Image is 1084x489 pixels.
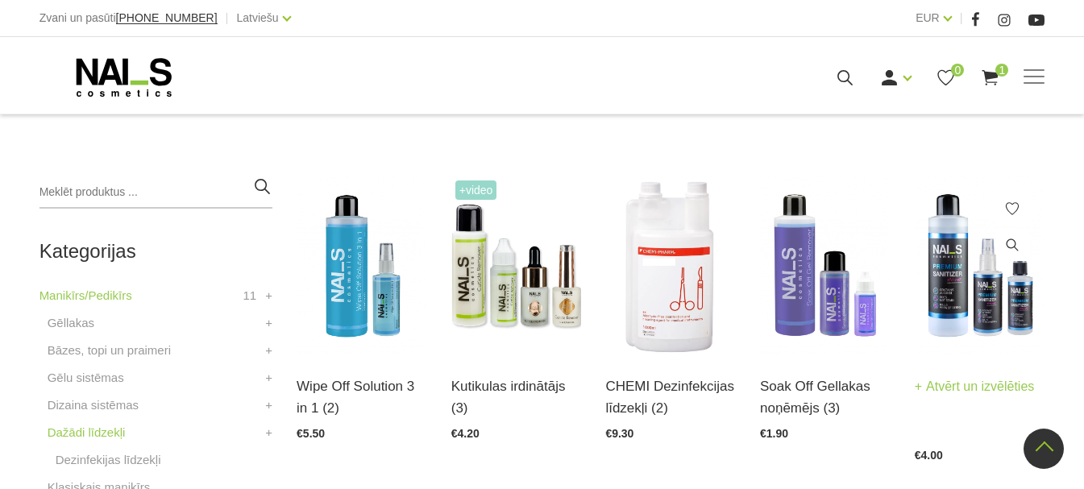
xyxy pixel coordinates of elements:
img: STERISEPT INSTRU 1L (SPORICĪDS)Sporicīds instrumentu dezinfekcijas un mazgāšanas līdzeklis invent... [605,176,736,355]
span: €4.00 [915,449,943,462]
a: Dažādi līdzekļi [48,423,126,442]
a: Gēlu sistēmas [48,368,124,387]
a: Latviešu [237,8,279,27]
a: Gēllakas [48,313,94,333]
a: [PHONE_NUMBER] [116,12,218,24]
input: Meklēt produktus ... [39,176,272,209]
span: €1.90 [760,427,788,440]
a: + [265,341,272,360]
a: Dizaina sistēmas [48,396,139,415]
a: 1 [980,68,1000,88]
span: 11 [243,286,256,305]
a: Wipe Off Solution 3 in 1 (2) [297,375,427,419]
a: + [265,286,272,305]
img: Profesionāls šķīdums gellakas un citu “soak off” produktu ātrai noņemšanai.Nesausina rokas.Tilpum... [760,176,891,355]
a: Soak Off Gellakas noņēmējs (3) [760,375,891,419]
a: Manikīrs/Pedikīrs [39,286,132,305]
a: + [265,368,272,387]
span: | [960,8,963,28]
a: Atvērt un izvēlēties [915,375,1035,398]
a: 0 [936,68,956,88]
img: Pielietošanas sfēra profesionālai lietošanai: Medicīnisks līdzeklis paredzēts roku un virsmu dezi... [915,176,1045,355]
span: €4.20 [451,427,480,440]
h2: Kategorijas [39,241,272,262]
span: +Video [455,180,497,200]
img: Līdzeklis kutikulas mīkstināšanai un irdināšanai vien pāris sekunžu laikā. Ideāli piemērots kutik... [451,176,582,355]
span: €9.30 [605,427,633,440]
span: 0 [951,64,964,77]
a: + [265,423,272,442]
a: Bāzes, topi un praimeri [48,341,171,360]
a: CHEMI Dezinfekcijas līdzekļi (2) [605,375,736,419]
span: €5.50 [297,427,325,440]
a: EUR [916,8,940,27]
img: Līdzeklis “trīs vienā“ - paredzēts dabīgā naga attaukošanai un dehidrācijai, gela un gellaku lipī... [297,176,427,355]
a: Dezinfekijas līdzekļi [56,450,161,470]
span: 1 [995,64,1008,77]
span: [PHONE_NUMBER] [116,11,218,24]
a: Kutikulas irdinātājs (3) [451,375,582,419]
a: + [265,313,272,333]
span: | [226,8,229,28]
a: + [265,396,272,415]
div: Zvani un pasūti [39,8,218,28]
